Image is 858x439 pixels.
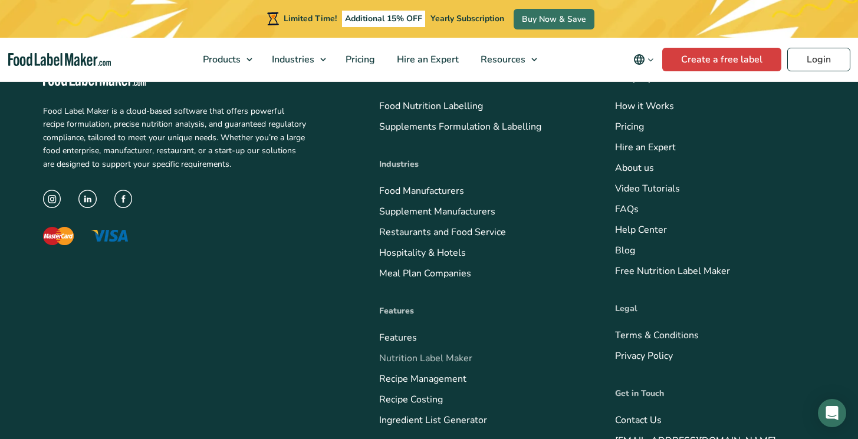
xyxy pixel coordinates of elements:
p: Industries [379,158,580,171]
a: Hire an Expert [615,141,676,154]
a: Terms & Conditions [615,329,699,342]
p: Get in Touch [615,387,816,400]
a: Restaurants and Food Service [379,226,506,239]
button: Change language [625,48,662,71]
span: Yearly Subscription [430,13,504,24]
a: Products [192,38,258,81]
a: Login [787,48,850,71]
p: Legal [615,302,816,315]
a: Video Tutorials [615,182,680,195]
a: Pricing [335,38,383,81]
span: Limited Time! [284,13,337,24]
a: Meal Plan Companies [379,267,471,280]
a: Ingredient List Generator [379,414,487,427]
a: Privacy Policy [615,349,673,362]
p: Food Label Maker is a cloud-based software that offers powerful recipe formulation, precise nutri... [43,105,306,171]
a: Food Label Maker homepage [8,53,111,67]
span: Hire an Expert [393,53,460,66]
p: Features [379,305,580,318]
a: How it Works [615,100,674,113]
a: Blog [615,244,635,257]
a: Recipe Costing [379,393,443,406]
span: Pricing [342,53,376,66]
a: Hire an Expert [386,38,467,81]
a: About us [615,161,654,174]
span: Resources [477,53,527,66]
a: Create a free label [662,48,781,71]
a: Resources [470,38,543,81]
span: Industries [268,53,315,66]
a: Free Nutrition Label Maker [615,265,730,278]
a: Supplements Formulation & Labelling [379,120,541,133]
img: LinkedIn Icon [78,190,97,208]
div: Open Intercom Messenger [818,399,846,427]
a: Nutrition Label Maker [379,352,472,365]
img: instagram icon [43,190,61,208]
a: Hospitality & Hotels [379,246,466,259]
a: Features [379,331,417,344]
span: Additional 15% OFF [342,11,425,27]
a: Recipe Management [379,372,466,385]
span: Products [199,53,242,66]
img: The Mastercard logo displaying a red circle saying [43,227,74,246]
a: Help Center [615,223,667,236]
a: FAQs [615,203,639,216]
img: Facebook Icon [114,190,133,208]
a: Industries [261,38,332,81]
a: Buy Now & Save [514,9,594,29]
a: Contact Us [615,414,662,427]
a: Food Manufacturers [379,184,464,197]
a: Pricing [615,120,644,133]
a: Supplement Manufacturers [379,205,495,218]
img: The Visa logo with blue letters and a yellow flick above the [91,230,128,242]
a: Food Nutrition Labelling [379,100,483,113]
